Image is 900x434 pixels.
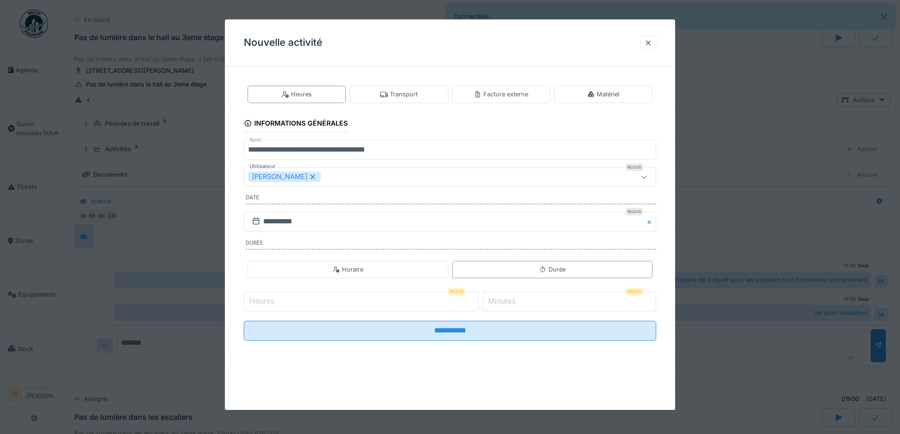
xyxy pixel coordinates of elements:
div: Requis [448,288,465,295]
div: Heures [282,90,312,99]
div: Informations générales [244,117,348,133]
label: Durée [246,239,656,249]
div: Matériel [587,90,619,99]
div: [PERSON_NAME] [248,172,321,182]
label: Nom [248,136,263,145]
h3: Nouvelle activité [244,37,322,49]
label: Heures [248,296,276,307]
div: Requis [626,288,643,295]
label: Minutes [486,296,517,307]
button: Close [646,212,656,231]
div: Transport [380,90,418,99]
div: Durée [539,265,566,274]
div: Requis [626,208,643,215]
div: Facture externe [474,90,528,99]
div: Horaire [333,265,363,274]
label: Date [246,194,656,204]
div: Requis [626,164,643,171]
label: Utilisateur [248,163,277,171]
